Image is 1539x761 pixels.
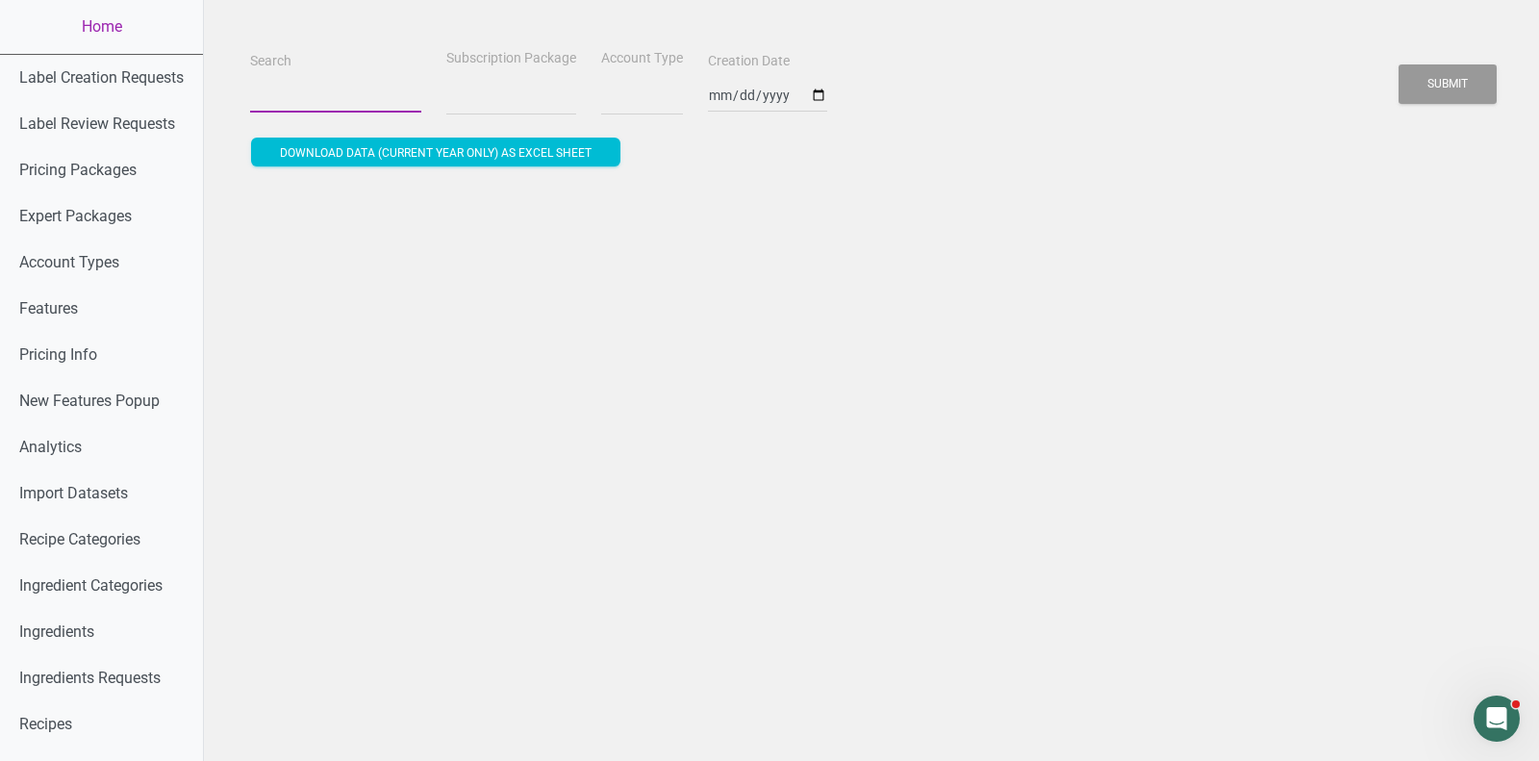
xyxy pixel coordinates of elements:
iframe: Intercom live chat [1474,696,1520,742]
label: Subscription Package [446,49,576,68]
label: Creation Date [708,52,790,71]
label: Account Type [601,49,683,68]
button: Download data (current year only) as excel sheet [251,138,620,166]
button: Submit [1399,64,1497,104]
span: Download data (current year only) as excel sheet [280,146,592,160]
label: Search [250,52,291,71]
